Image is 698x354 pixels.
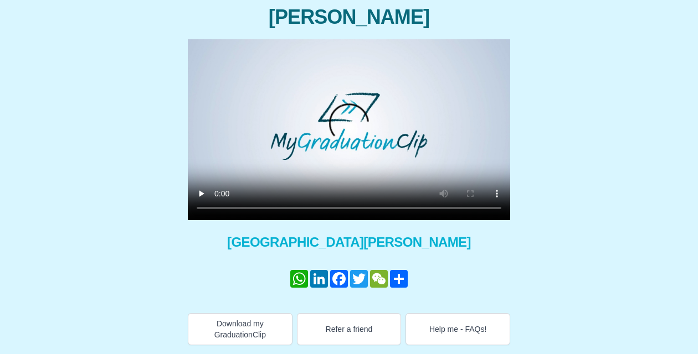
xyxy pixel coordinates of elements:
[349,270,369,288] a: Twitter
[297,313,402,345] button: Refer a friend
[406,313,510,345] button: Help me - FAQs!
[329,270,349,288] a: Facebook
[188,313,292,345] button: Download my GraduationClip
[369,270,389,288] a: WeChat
[309,270,329,288] a: LinkedIn
[188,6,510,28] span: [PERSON_NAME]
[389,270,409,288] a: 分享
[289,270,309,288] a: WhatsApp
[188,233,510,251] span: [GEOGRAPHIC_DATA][PERSON_NAME]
